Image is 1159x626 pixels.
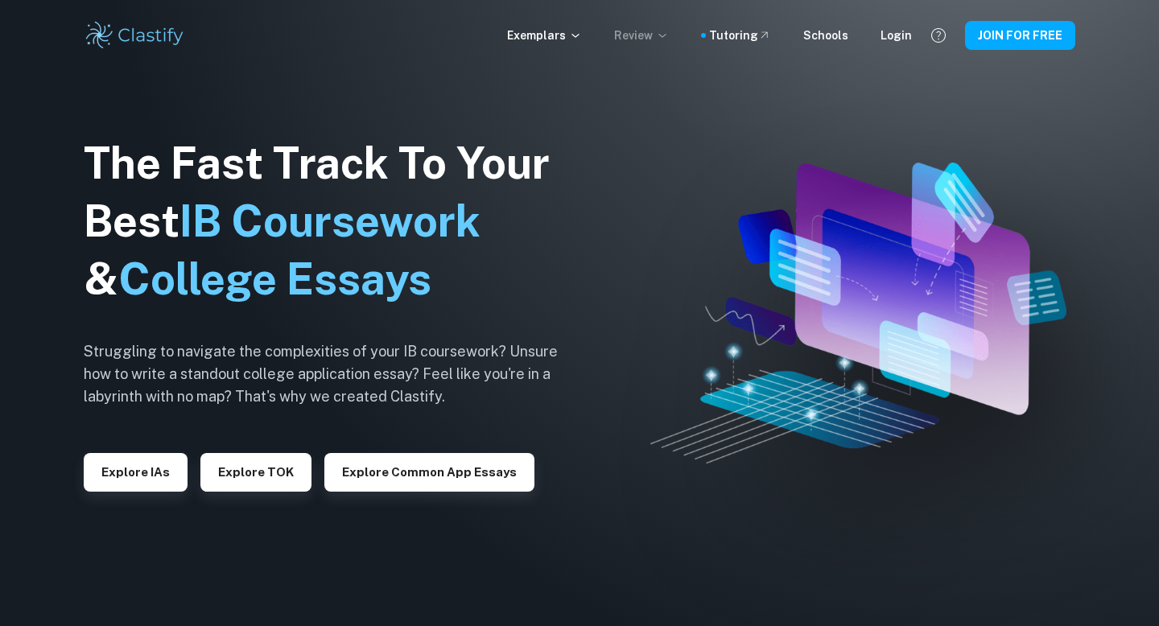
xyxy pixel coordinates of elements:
[84,463,188,479] a: Explore IAs
[200,453,311,492] button: Explore TOK
[965,21,1075,50] button: JOIN FOR FREE
[200,463,311,479] a: Explore TOK
[84,134,583,308] h1: The Fast Track To Your Best &
[84,340,583,408] h6: Struggling to navigate the complexities of your IB coursework? Unsure how to write a standout col...
[803,27,848,44] a: Schools
[650,163,1066,463] img: Clastify hero
[324,453,534,492] button: Explore Common App essays
[84,453,188,492] button: Explore IAs
[84,19,186,51] img: Clastify logo
[925,22,952,49] button: Help and Feedback
[118,253,431,304] span: College Essays
[507,27,582,44] p: Exemplars
[324,463,534,479] a: Explore Common App essays
[881,27,912,44] a: Login
[614,27,669,44] p: Review
[179,196,481,246] span: IB Coursework
[709,27,771,44] a: Tutoring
